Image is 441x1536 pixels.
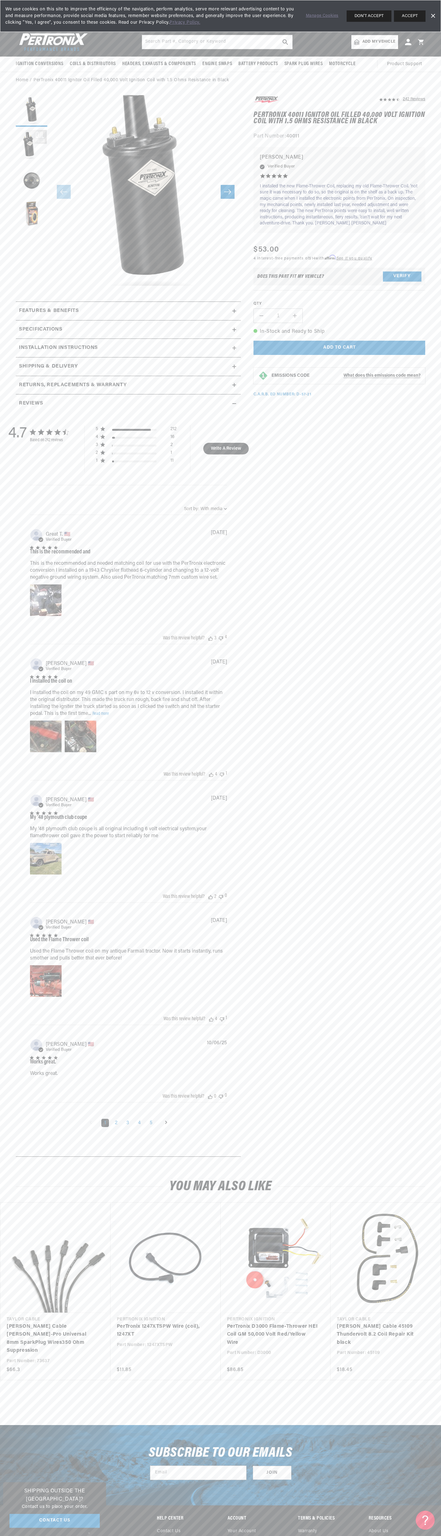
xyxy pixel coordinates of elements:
[226,1015,227,1021] div: 1
[258,371,268,381] img: Emissions code
[286,134,300,139] strong: 40011
[30,934,89,937] div: 5 star rating out of 5 stars
[170,434,175,442] div: 16
[57,185,71,199] button: Slide left
[112,1119,120,1127] a: Goto Page 2
[30,546,90,549] div: 5 star rating out of 5 stars
[184,507,227,511] button: Sort by:With media
[16,357,241,376] summary: Shipping & Delivery
[46,919,94,925] span: Ken M.
[46,667,72,671] span: Verified Buyer
[67,57,119,71] summary: Coils & Distributors
[30,965,62,997] div: Image of Review by Ken M. on November 16, 22 number 1
[96,458,176,466] div: 1 star by 11 reviews
[309,257,315,260] span: $14
[343,373,420,378] strong: What does this emissions code mean?
[16,57,67,71] summary: Ignition Conversions
[209,772,213,777] div: Vote up
[16,95,241,289] media-gallery: Gallery Viewer
[211,918,227,923] div: [DATE]
[253,301,425,307] label: QTY
[326,57,359,71] summary: Motorcycle
[220,771,224,777] div: Vote down
[164,1016,205,1021] div: Was this review helpful?
[7,1323,98,1355] a: [PERSON_NAME] Cable [PERSON_NAME]-Pro Universal 8mm SparkPlug Wires350 Ohm Suppression
[163,894,205,899] div: Was this review helpful?
[260,183,419,227] p: I installed the new Flame-Thrower Coil, replacing my old Flame-Thrower Coil. 'not sure it was nec...
[46,803,72,807] span: Verified Buyer
[46,660,94,666] span: Alfonso D.
[163,636,205,641] div: Was this review helpful?
[30,549,90,555] div: This is the recommended and
[92,711,109,716] a: Read more
[337,257,372,260] a: See if you qualify - Learn more about Affirm Financing (opens in modal)
[209,1016,213,1021] div: Vote up
[211,530,227,535] div: [DATE]
[19,413,238,1152] div: customer reviews
[253,392,311,397] p: C.A.R.B. EO Number: D-57-21
[96,442,176,450] div: 3 star by 2 reviews
[351,35,398,49] a: Add my vehicle
[164,772,205,777] div: Was this review helpful?
[135,1119,144,1127] a: Goto Page 4
[253,341,425,355] button: Add to cart
[225,635,227,641] div: 4
[117,1323,208,1339] a: PerTronix 1247XTSPW Wire (coil), 1247XT
[207,1040,227,1045] div: 10/06/25
[8,425,27,442] div: 4.7
[170,442,173,450] div: 2
[202,61,232,67] span: Engine Swaps
[271,373,310,378] strong: EMISSIONS CODE
[238,61,278,67] span: Battery Products
[253,112,425,125] h1: PerTronix 40011 Ignitor Oil Filled 40,000 Volt Ignition Coil with 1.5 Ohms Resistance in Black
[96,450,176,458] div: 2 star by 1 reviews
[19,307,79,315] h2: Features & Benefits
[284,61,323,67] span: Spark Plug Wires
[30,1059,57,1065] div: Works great.
[278,35,292,49] button: search button
[428,11,438,21] a: Dismiss Banner
[394,10,426,22] button: ACCEPT
[46,925,72,930] span: Verified Buyer
[227,1323,318,1347] a: PerTronix D3000 Flame-Thrower HEI Coil GM 50,000 Volt Red/Yellow Wire
[362,39,395,45] span: Add my vehicle
[170,458,174,466] div: 11
[96,426,176,434] div: 5 star by 212 reviews
[253,255,372,261] p: 4 interest-free payments of with .
[46,1041,94,1047] span: Robert C.
[16,320,241,339] summary: Specifications
[403,95,425,103] div: 242 Reviews
[96,434,98,440] div: 4
[329,61,355,67] span: Motorcycle
[220,1015,224,1021] div: Vote down
[383,271,421,282] button: Verify
[184,507,199,511] span: Sort by:
[306,13,338,19] a: Manage Cookies
[16,1181,425,1193] h2: You may also like
[70,61,116,67] span: Coils & Distributors
[170,450,172,458] div: 1
[96,458,98,464] div: 1
[225,893,227,899] div: 0
[208,1094,212,1099] div: Vote up
[215,1016,217,1021] div: 4
[228,1528,256,1536] a: Your account
[16,302,241,320] summary: Features & Benefits
[16,61,63,67] span: Ignition Conversions
[30,937,89,943] div: Used the Flame Thrower coil
[226,771,227,777] div: 1
[253,328,425,336] p: In-Stock and Ready to Ship
[96,442,98,448] div: 3
[211,796,227,801] div: [DATE]
[142,35,292,49] input: Search Part #, Category or Keyword
[19,399,43,408] h2: Reviews
[16,130,47,162] button: Load image 2 in gallery view
[16,339,241,357] summary: Installation instructions
[19,381,127,389] h2: Returns, Replacements & Warranty
[123,1119,132,1127] a: Goto Page 3
[16,199,47,231] button: Load image 4 in gallery view
[387,57,425,72] summary: Product Support
[19,326,62,334] h2: Specifications
[46,1048,72,1052] span: Verified Buyer
[30,815,87,820] div: My '48 plymouth club coupe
